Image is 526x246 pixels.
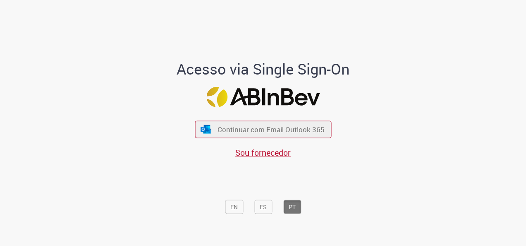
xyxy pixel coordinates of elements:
[218,125,325,134] span: Continuar com Email Outlook 365
[195,121,331,138] button: ícone Azure/Microsoft 360 Continuar com Email Outlook 365
[206,87,320,107] img: Logo ABInBev
[235,147,291,158] a: Sou fornecedor
[148,60,378,77] h1: Acesso via Single Sign-On
[283,200,301,214] button: PT
[254,200,272,214] button: ES
[200,125,212,133] img: ícone Azure/Microsoft 360
[225,200,243,214] button: EN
